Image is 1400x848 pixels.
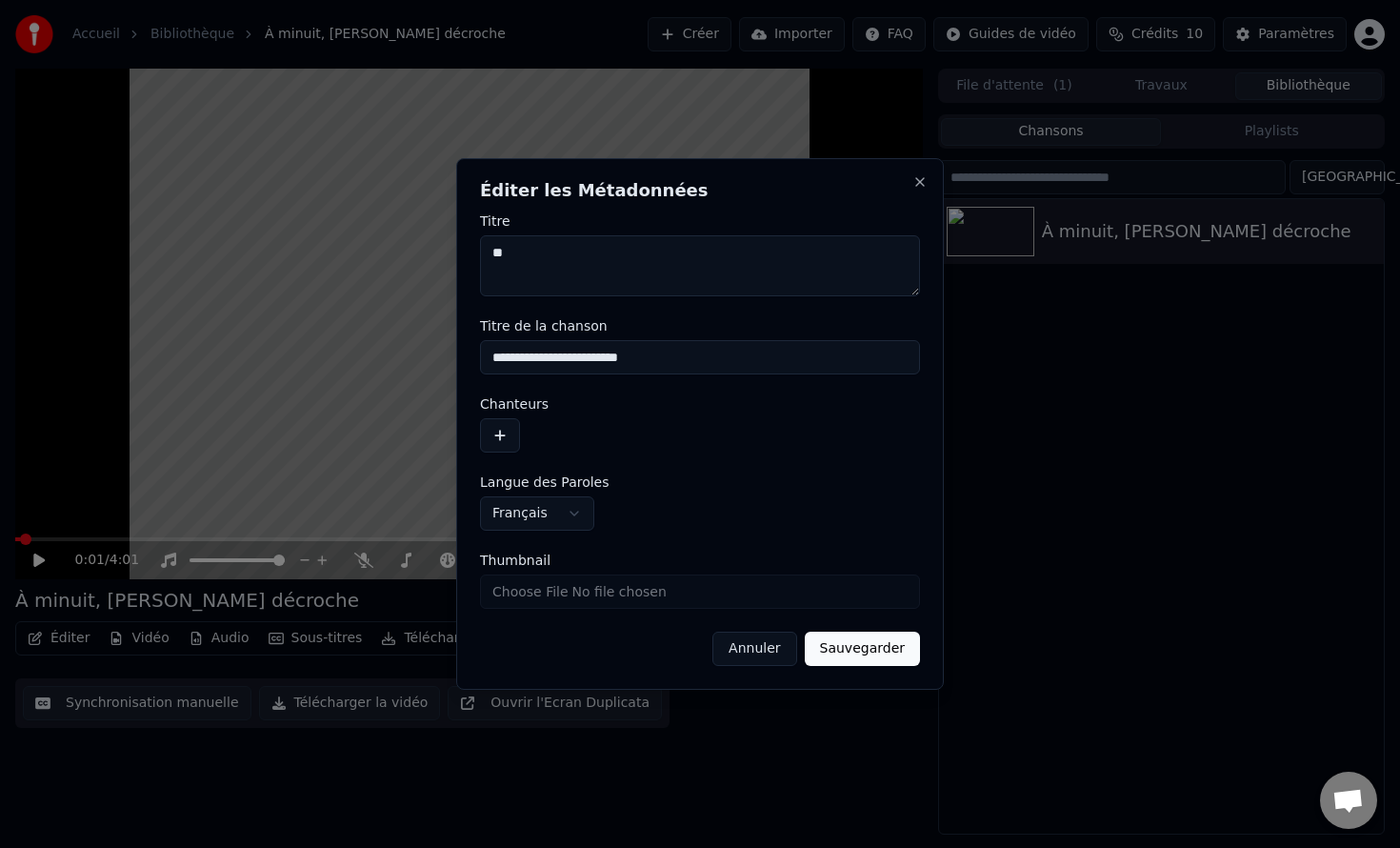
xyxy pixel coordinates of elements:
[480,182,920,199] h2: Éditer les Métadonnées
[480,475,610,489] span: Langue des Paroles
[712,632,796,666] button: Annuler
[480,214,920,228] label: Titre
[480,397,920,411] label: Chanteurs
[805,632,920,666] button: Sauvegarder
[480,319,920,333] label: Titre de la chanson
[480,554,550,567] span: Thumbnail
